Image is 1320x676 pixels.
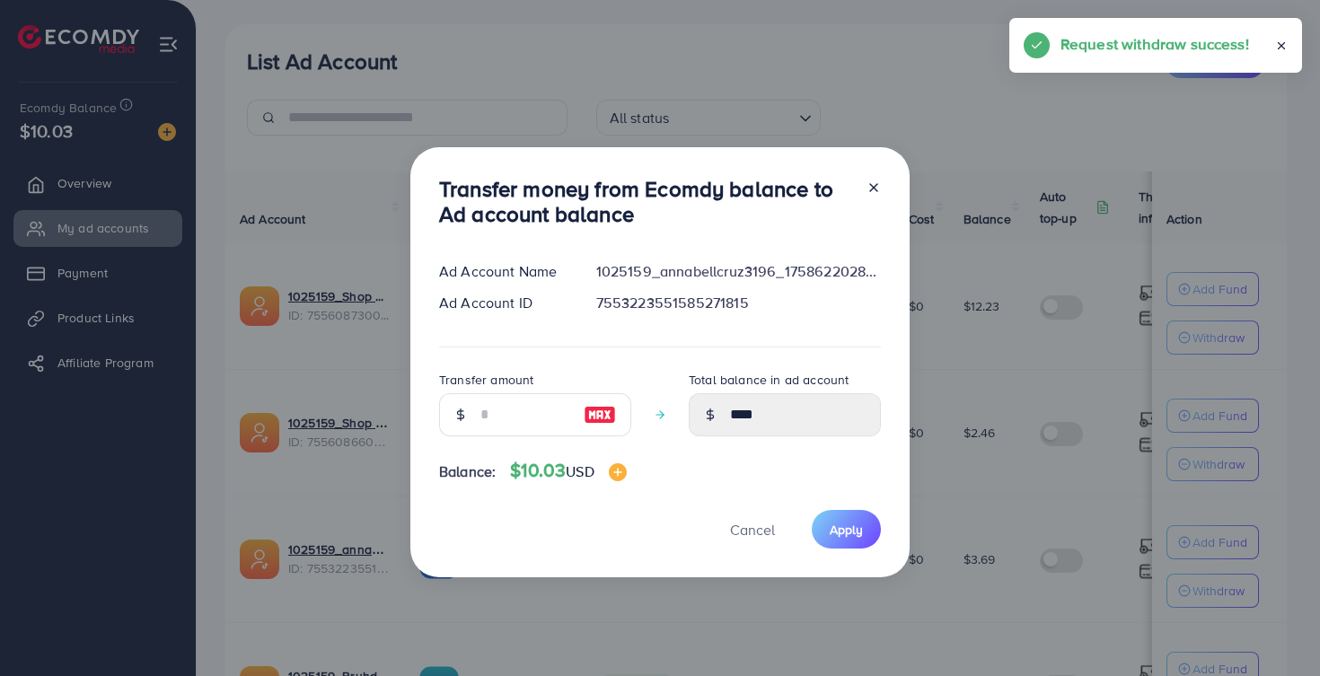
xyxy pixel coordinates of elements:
iframe: Chat [1244,595,1307,663]
button: Cancel [708,510,797,549]
div: Ad Account ID [425,293,582,313]
div: 1025159_annabellcruz3196_1758622028577 [582,261,895,282]
span: USD [566,461,594,481]
label: Total balance in ad account [689,371,849,389]
span: Cancel [730,520,775,540]
label: Transfer amount [439,371,533,389]
h4: $10.03 [510,460,626,482]
div: Ad Account Name [425,261,582,282]
button: Apply [812,510,881,549]
h5: Request withdraw success! [1060,32,1249,56]
div: 7553223551585271815 [582,293,895,313]
h3: Transfer money from Ecomdy balance to Ad account balance [439,176,852,228]
img: image [609,463,627,481]
span: Apply [830,521,863,539]
span: Balance: [439,461,496,482]
img: image [584,404,616,426]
